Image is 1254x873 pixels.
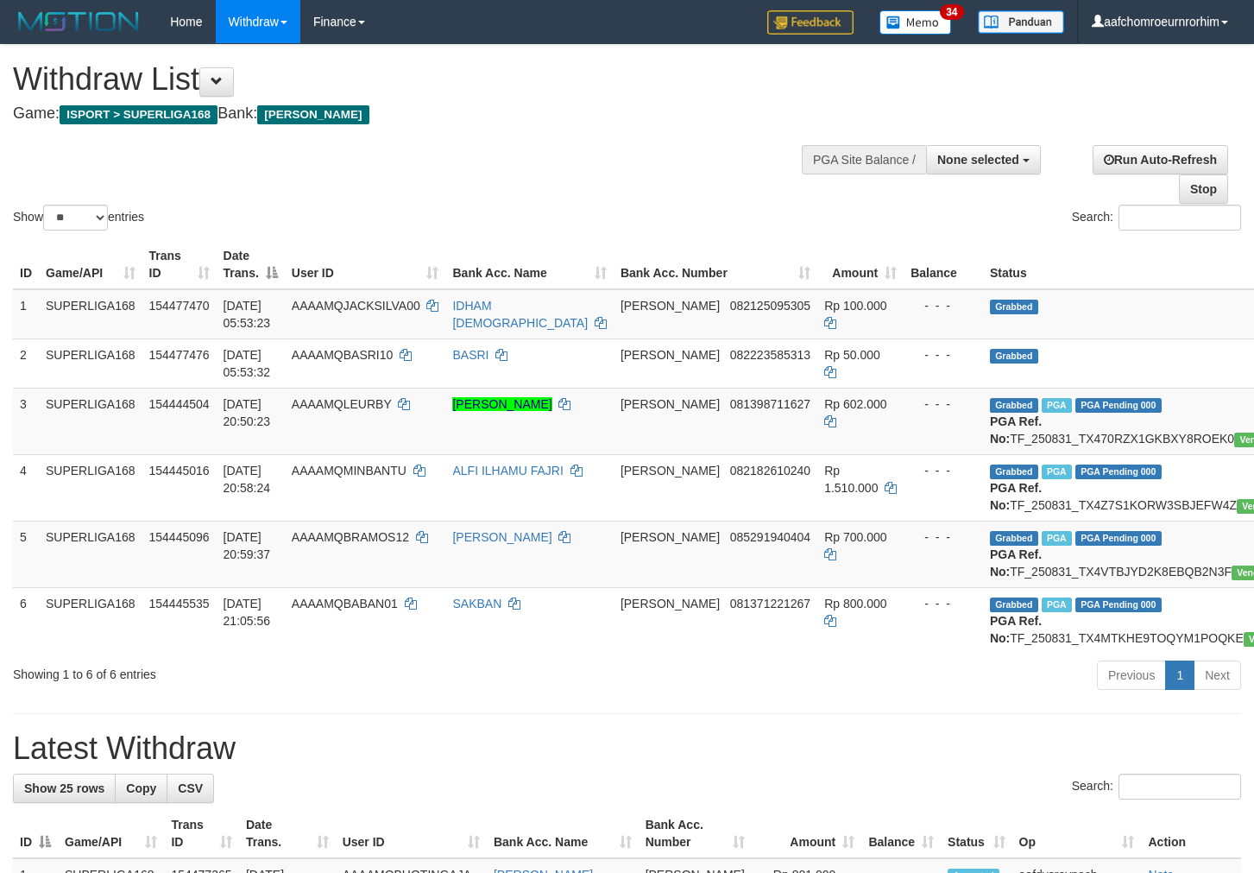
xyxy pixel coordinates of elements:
[926,145,1041,174] button: None selected
[39,388,142,454] td: SUPERLIGA168
[1194,661,1241,690] a: Next
[13,659,509,683] div: Showing 1 to 6 of 6 entries
[115,774,167,803] a: Copy
[149,464,210,478] span: 154445016
[13,205,144,231] label: Show entries
[24,781,104,795] span: Show 25 rows
[257,105,369,124] span: [PERSON_NAME]
[730,348,810,362] span: Copy 082223585313 to clipboard
[336,809,487,858] th: User ID: activate to sort column ascending
[39,338,142,388] td: SUPERLIGA168
[621,464,720,478] span: [PERSON_NAME]
[1141,809,1241,858] th: Action
[730,397,810,411] span: Copy 081398711627 to clipboard
[292,464,406,478] span: AAAAMQMINBANTU
[730,464,810,478] span: Copy 082182610240 to clipboard
[292,530,409,544] span: AAAAMQBRAMOS12
[1165,661,1194,690] a: 1
[39,521,142,587] td: SUPERLIGA168
[990,300,1038,314] span: Grabbed
[824,348,880,362] span: Rp 50.000
[1119,774,1241,800] input: Search:
[621,530,720,544] span: [PERSON_NAME]
[13,809,58,858] th: ID: activate to sort column descending
[941,809,1011,858] th: Status: activate to sort column ascending
[13,105,819,123] h4: Game: Bank:
[292,348,394,362] span: AAAAMQBASRI10
[167,774,214,803] a: CSV
[861,809,941,858] th: Balance: activate to sort column ascending
[13,774,116,803] a: Show 25 rows
[730,597,810,610] span: Copy 081371221267 to clipboard
[824,397,886,411] span: Rp 602.000
[911,346,976,364] div: - - -
[1012,809,1142,858] th: Op: activate to sort column ascending
[13,9,144,35] img: MOTION_logo.png
[224,397,271,428] span: [DATE] 20:50:23
[1093,145,1228,174] a: Run Auto-Refresh
[452,597,501,610] a: SAKBAN
[39,240,142,289] th: Game/API: activate to sort column ascending
[149,597,210,610] span: 154445535
[1075,465,1162,479] span: PGA Pending
[879,10,952,35] img: Button%20Memo.svg
[142,240,217,289] th: Trans ID: activate to sort column ascending
[990,598,1038,612] span: Grabbed
[1072,774,1241,800] label: Search:
[937,153,1019,167] span: None selected
[730,530,810,544] span: Copy 085291940404 to clipboard
[1042,598,1072,612] span: Marked by aafheankoy
[292,397,392,411] span: AAAAMQLEURBY
[940,4,963,20] span: 34
[621,397,720,411] span: [PERSON_NAME]
[824,530,886,544] span: Rp 700.000
[824,299,886,313] span: Rp 100.000
[824,464,878,495] span: Rp 1.510.000
[43,205,108,231] select: Showentries
[39,289,142,339] td: SUPERLIGA168
[1042,398,1072,413] span: Marked by aafounsreynich
[452,464,563,478] a: ALFI ILHAMU FAJRI
[224,530,271,561] span: [DATE] 20:59:37
[1075,531,1162,546] span: PGA Pending
[149,348,210,362] span: 154477476
[13,587,39,654] td: 6
[452,530,551,544] a: [PERSON_NAME]
[58,809,164,858] th: Game/API: activate to sort column ascending
[452,397,551,411] a: [PERSON_NAME]
[1042,465,1072,479] span: Marked by aafheankoy
[149,530,210,544] span: 154445096
[990,414,1042,446] b: PGA Ref. No:
[1075,398,1162,413] span: PGA Pending
[178,781,203,795] span: CSV
[990,547,1042,579] b: PGA Ref. No:
[824,597,886,610] span: Rp 800.000
[730,299,810,313] span: Copy 082125095305 to clipboard
[149,397,210,411] span: 154444504
[487,809,639,858] th: Bank Acc. Name: activate to sort column ascending
[452,299,588,330] a: IDHAM [DEMOGRAPHIC_DATA]
[990,465,1038,479] span: Grabbed
[990,531,1038,546] span: Grabbed
[285,240,446,289] th: User ID: activate to sort column ascending
[990,349,1038,364] span: Grabbed
[1072,205,1241,231] label: Search:
[13,240,39,289] th: ID
[978,10,1064,34] img: panduan.png
[149,299,210,313] span: 154477470
[990,398,1038,413] span: Grabbed
[239,809,336,858] th: Date Trans.: activate to sort column ascending
[60,105,217,124] span: ISPORT > SUPERLIGA168
[1075,598,1162,612] span: PGA Pending
[292,299,420,313] span: AAAAMQJACKSILVA00
[164,809,239,858] th: Trans ID: activate to sort column ascending
[752,809,861,858] th: Amount: activate to sort column ascending
[224,348,271,379] span: [DATE] 05:53:32
[13,731,1241,766] h1: Latest Withdraw
[217,240,285,289] th: Date Trans.: activate to sort column descending
[817,240,904,289] th: Amount: activate to sort column ascending
[1097,661,1166,690] a: Previous
[13,388,39,454] td: 3
[614,240,817,289] th: Bank Acc. Number: activate to sort column ascending
[904,240,983,289] th: Balance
